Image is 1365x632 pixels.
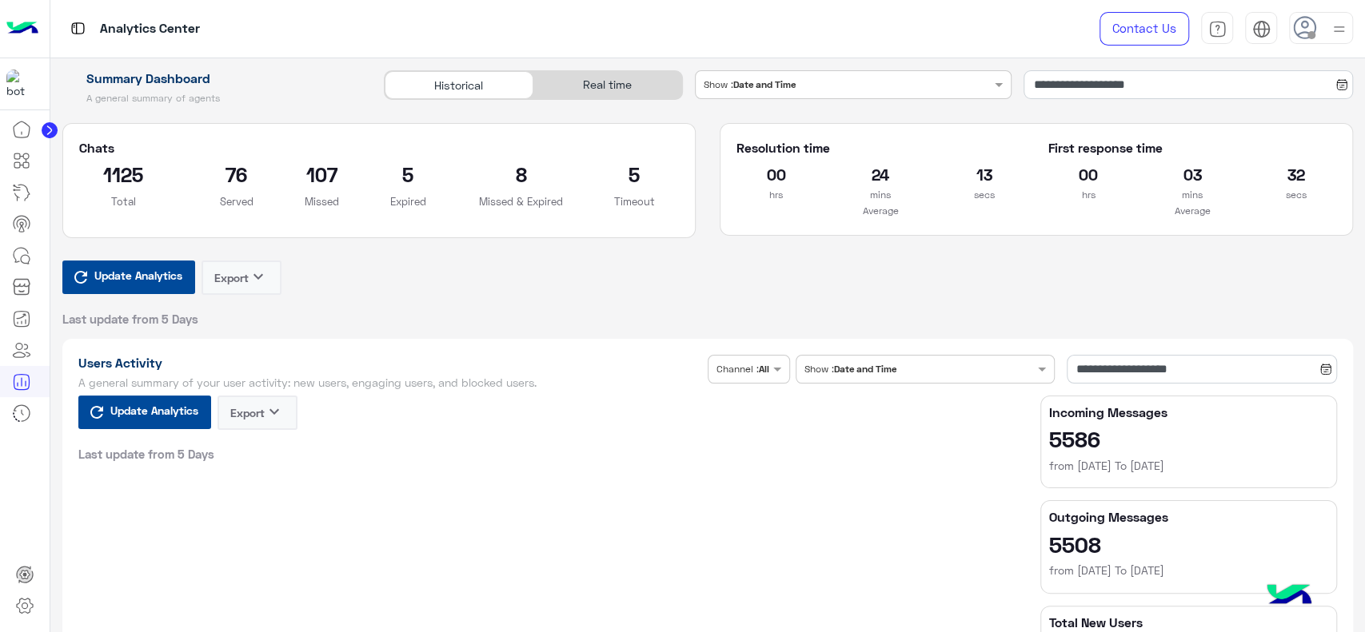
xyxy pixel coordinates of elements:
h5: Total New Users [1049,614,1328,630]
h2: 5 [363,161,452,187]
span: Update Analytics [90,264,186,286]
p: hrs [736,187,816,203]
p: Missed & Expired [477,193,565,209]
h5: Chats [79,140,679,156]
h2: 00 [736,161,816,187]
a: tab [1201,12,1233,46]
i: keyboard_arrow_down [265,402,284,421]
p: secs [944,187,1024,203]
div: Historical [385,71,533,99]
img: 101148596323591 [6,70,35,98]
button: Update Analytics [62,260,195,294]
h2: 32 [1256,161,1336,187]
img: tab [1252,20,1271,38]
p: secs [1256,187,1336,203]
img: Logo [6,12,38,46]
b: Date and Time [733,78,796,90]
h5: A general summary of your user activity: new users, engaging users, and blocked users. [78,376,702,389]
h2: 5 [589,161,678,187]
h5: Outgoing Messages [1049,509,1328,525]
h5: Incoming Messages [1049,404,1328,420]
h2: 03 [1152,161,1232,187]
a: Contact Us [1100,12,1189,46]
p: hrs [1048,187,1128,203]
h6: from [DATE] To [DATE] [1049,458,1328,474]
b: All [759,363,769,375]
img: hulul-logo.png [1261,568,1317,624]
h2: 24 [840,161,920,187]
h6: from [DATE] To [DATE] [1049,562,1328,578]
h2: 5586 [1049,426,1328,451]
h2: 8 [477,161,565,187]
button: Exportkeyboard_arrow_down [218,395,297,430]
p: mins [1152,187,1232,203]
p: Average [736,203,1024,219]
p: Expired [363,193,452,209]
p: Total [79,193,168,209]
p: Served [192,193,281,209]
h2: 00 [1048,161,1128,187]
img: profile [1329,19,1349,39]
span: Update Analytics [106,399,202,421]
button: Exportkeyboard_arrow_down [202,260,281,295]
div: Real time [533,71,682,99]
h2: 76 [192,161,281,187]
p: Analytics Center [100,18,200,40]
p: Missed [305,193,339,209]
h5: First response time [1048,140,1336,156]
img: tab [68,18,88,38]
p: mins [840,187,920,203]
i: keyboard_arrow_down [249,267,268,286]
img: tab [1208,20,1227,38]
h2: 1125 [79,161,168,187]
h2: 107 [305,161,339,187]
span: Last update from 5 Days [78,446,214,462]
h1: Users Activity [78,355,702,371]
b: Date and Time [834,363,896,375]
h2: 13 [944,161,1024,187]
h5: A general summary of agents [62,92,366,105]
p: Timeout [589,193,678,209]
h2: 5508 [1049,531,1328,557]
h5: Resolution time [736,140,1024,156]
p: Average [1048,203,1336,219]
span: Last update from 5 Days [62,311,198,327]
button: Update Analytics [78,395,211,429]
h1: Summary Dashboard [62,70,366,86]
